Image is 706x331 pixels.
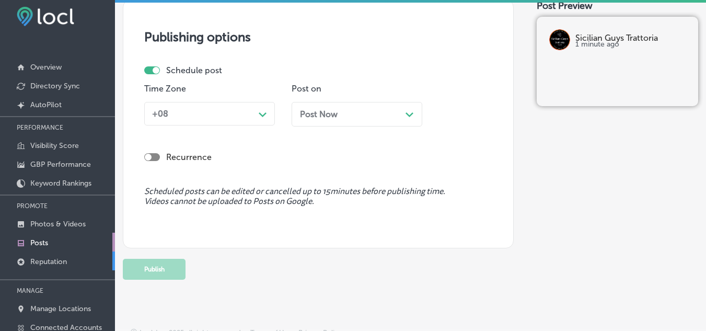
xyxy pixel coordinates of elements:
[292,84,422,94] p: Post on
[30,100,62,109] p: AutoPilot
[575,35,686,41] p: Sicilian Guys Trattoria
[30,238,48,247] p: Posts
[30,82,80,90] p: Directory Sync
[17,7,74,26] img: fda3e92497d09a02dc62c9cd864e3231.png
[166,65,222,75] label: Schedule post
[166,152,212,162] label: Recurrence
[575,41,686,48] p: 1 minute ago
[300,109,338,119] span: Post Now
[144,187,492,207] span: Scheduled posts can be edited or cancelled up to 15 minutes before publishing time. Videos cannot...
[30,220,86,229] p: Photos & Videos
[123,259,186,280] button: Publish
[549,29,570,50] img: logo
[30,304,91,313] p: Manage Locations
[30,257,67,266] p: Reputation
[144,29,492,44] h3: Publishing options
[30,141,79,150] p: Visibility Score
[30,63,62,72] p: Overview
[152,109,168,119] div: +08
[30,179,91,188] p: Keyword Rankings
[30,160,91,169] p: GBP Performance
[144,84,275,94] p: Time Zone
